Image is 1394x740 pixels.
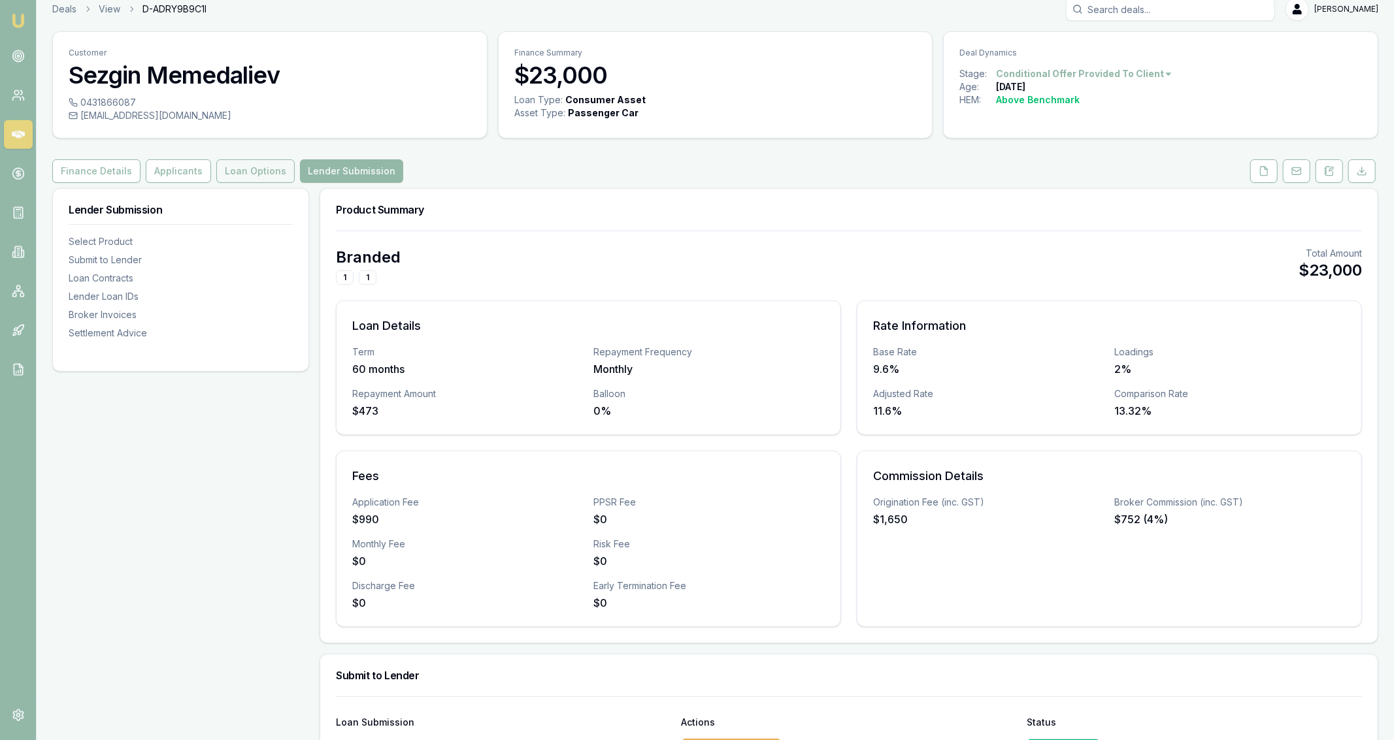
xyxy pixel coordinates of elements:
div: Adjusted Rate [873,387,1104,400]
div: [DATE] [996,80,1025,93]
div: Risk Fee [594,538,825,551]
div: Base Rate [873,346,1104,359]
div: Early Termination Fee [594,579,825,592]
div: Repayment Amount [352,387,584,400]
div: Monthly Fee [352,538,584,551]
span: [PERSON_NAME] [1314,4,1378,14]
div: Passenger Car [568,106,639,120]
h3: Commission Details [873,467,1346,485]
div: $23,000 [1299,260,1362,281]
div: 60 months [352,361,584,377]
a: Lender Submission [297,159,406,183]
button: Loan Options [216,159,295,183]
h2: Branded [336,247,401,268]
div: Lender Loan IDs [69,290,293,303]
div: 1 [336,270,354,285]
div: Broker Commission (inc. GST) [1115,496,1346,509]
div: $1,650 [873,511,1104,527]
a: Applicants [143,159,214,183]
h3: Product Summary [336,204,1362,215]
div: Select Product [69,235,293,248]
div: Consumer Asset [565,93,646,106]
div: $473 [352,403,584,419]
button: Conditional Offer Provided To Client [996,67,1173,80]
div: Comparison Rate [1115,387,1346,400]
div: Submit to Lender [69,253,293,266]
div: $0 [594,553,825,569]
div: Settlement Advice [69,327,293,340]
div: Above Benchmark [996,93,1080,106]
div: $0 [352,595,584,611]
h3: Fees [352,467,825,485]
span: D-ADRY9B9C1I [142,3,207,16]
div: 2% [1115,361,1346,377]
div: 1 [359,270,376,285]
h3: Sezgin Memedaliev [69,62,471,88]
div: 11.6% [873,403,1104,419]
h3: Submit to Lender [336,670,1362,681]
h3: Loan Details [352,317,825,335]
a: Finance Details [52,159,143,183]
p: Customer [69,48,471,58]
nav: breadcrumb [52,3,207,16]
p: Deal Dynamics [959,48,1362,58]
div: Loan Submission [336,718,671,727]
div: Broker Invoices [69,308,293,321]
div: $0 [594,511,825,527]
div: Age: [959,80,996,93]
h3: $23,000 [514,62,917,88]
div: Loadings [1115,346,1346,359]
div: $0 [352,553,584,569]
div: Loan Type: [514,93,563,106]
div: Term [352,346,584,359]
div: Discharge Fee [352,579,584,592]
img: emu-icon-u.png [10,13,26,29]
div: Status [1027,718,1362,727]
div: Balloon [594,387,825,400]
div: $0 [594,595,825,611]
a: View [99,3,120,16]
div: Asset Type : [514,106,565,120]
button: Lender Submission [300,159,403,183]
div: $752 (4%) [1115,511,1346,527]
div: Application Fee [352,496,584,509]
div: Stage: [959,67,996,80]
div: $990 [352,511,584,527]
div: Monthly [594,361,825,377]
button: Finance Details [52,159,141,183]
div: HEM: [959,93,996,106]
div: Actions [682,718,1017,727]
h3: Lender Submission [69,204,293,215]
a: Deals [52,3,76,16]
div: 13.32% [1115,403,1346,419]
div: 0431866087 [69,96,471,109]
div: PPSR Fee [594,496,825,509]
a: Loan Options [214,159,297,183]
div: Origination Fee (inc. GST) [873,496,1104,509]
button: Applicants [146,159,211,183]
div: Repayment Frequency [594,346,825,359]
div: 0% [594,403,825,419]
h3: Rate Information [873,317,1346,335]
div: [EMAIL_ADDRESS][DOMAIN_NAME] [69,109,471,122]
div: Loan Contracts [69,272,293,285]
p: Finance Summary [514,48,917,58]
div: Total Amount [1299,247,1362,260]
div: 9.6% [873,361,1104,377]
